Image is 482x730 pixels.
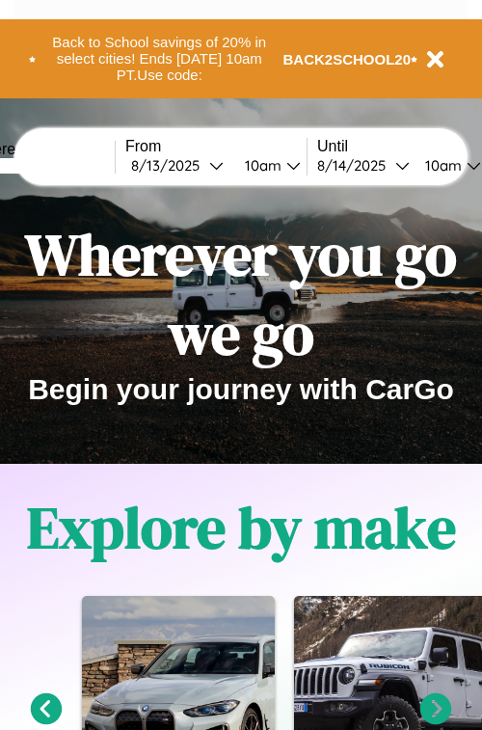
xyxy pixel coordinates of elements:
b: BACK2SCHOOL20 [283,51,412,68]
button: 8/13/2025 [125,155,229,176]
div: 10am [235,156,286,175]
div: 8 / 13 / 2025 [131,156,209,175]
label: From [125,138,307,155]
div: 10am [415,156,467,175]
button: Back to School savings of 20% in select cities! Ends [DATE] 10am PT.Use code: [36,29,283,89]
h1: Explore by make [27,488,456,567]
button: 10am [229,155,307,176]
div: 8 / 14 / 2025 [317,156,395,175]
